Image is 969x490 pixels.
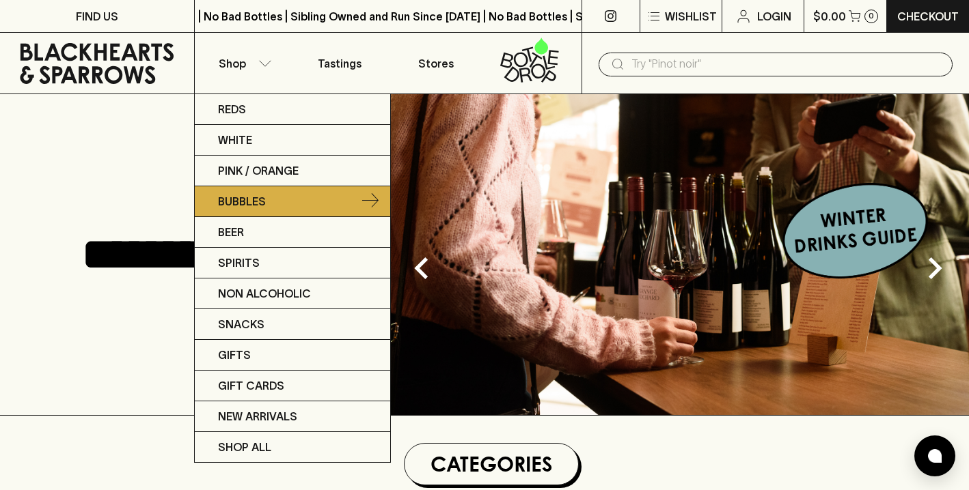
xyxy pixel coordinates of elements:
p: Pink / Orange [218,162,299,179]
p: Gift Cards [218,377,284,394]
a: White [195,125,390,156]
p: New Arrivals [218,408,297,424]
a: Bubbles [195,186,390,217]
p: Snacks [218,316,264,332]
a: Beer [195,217,390,248]
p: Reds [218,101,246,117]
a: Pink / Orange [195,156,390,186]
img: bubble-icon [928,449,942,463]
a: Gifts [195,340,390,371]
a: Gift Cards [195,371,390,401]
p: White [218,132,252,148]
p: SHOP ALL [218,439,271,455]
p: Beer [218,224,244,240]
p: Gifts [218,347,251,363]
a: New Arrivals [195,401,390,432]
a: SHOP ALL [195,432,390,462]
a: Reds [195,94,390,125]
p: Non Alcoholic [218,285,311,302]
a: Snacks [195,309,390,340]
p: Bubbles [218,193,266,210]
p: Spirits [218,255,260,271]
a: Non Alcoholic [195,278,390,309]
a: Spirits [195,248,390,278]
